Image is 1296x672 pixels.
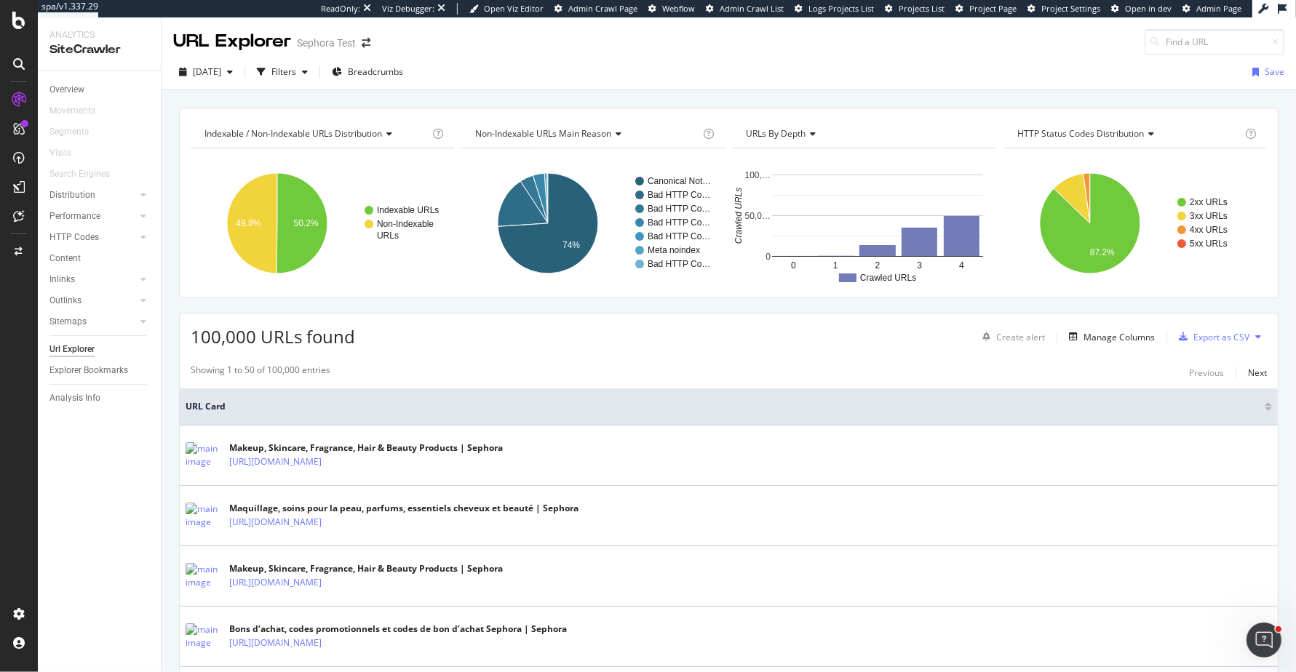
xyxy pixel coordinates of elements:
[469,3,544,15] a: Open Viz Editor
[49,145,86,161] a: Visits
[229,562,503,575] div: Makeup, Skincare, Fragrance, Hair & Beauty Products | Sephora
[49,29,149,41] div: Analytics
[662,3,695,14] span: Webflow
[204,127,382,140] span: Indexable / Non-Indexable URLs distribution
[648,259,710,269] text: Bad HTTP Co…
[49,124,89,140] div: Segments
[186,503,222,529] img: main image
[294,218,319,228] text: 50.2%
[1190,211,1228,221] text: 3xx URLs
[49,103,110,119] a: Movements
[49,293,136,308] a: Outlinks
[1265,65,1284,78] div: Save
[229,502,579,515] div: Maquillage, soins pour la peau, parfums, essentiels cheveux et beauté | Sephora
[1190,197,1228,207] text: 2xx URLs
[186,563,222,589] img: main image
[49,41,149,58] div: SiteCrawler
[461,160,725,287] svg: A chart.
[251,60,314,84] button: Filters
[808,3,874,14] span: Logs Projects List
[362,38,370,48] div: arrow-right-arrow-left
[49,167,124,182] a: Search Engines
[49,363,128,378] div: Explorer Bookmarks
[49,188,136,203] a: Distribution
[382,3,434,15] div: Viz Debugger:
[271,65,296,78] div: Filters
[554,3,637,15] a: Admin Crawl Page
[49,145,71,161] div: Visits
[191,160,455,287] div: A chart.
[321,3,360,15] div: ReadOnly:
[191,364,330,381] div: Showing 1 to 50 of 100,000 entries
[49,342,151,357] a: Url Explorer
[1003,160,1268,287] div: A chart.
[744,170,770,180] text: 100,…
[1041,3,1100,14] span: Project Settings
[472,122,700,145] h4: Non-Indexable URLs Main Reason
[1247,623,1281,657] iframe: Intercom live chat
[49,230,99,245] div: HTTP Codes
[173,29,291,54] div: URL Explorer
[229,515,322,529] a: [URL][DOMAIN_NAME]
[49,124,103,140] a: Segments
[49,314,87,329] div: Sitemaps
[49,314,136,329] a: Sitemaps
[733,160,997,287] svg: A chart.
[49,251,81,266] div: Content
[348,65,403,78] span: Breadcrumbs
[186,442,222,468] img: main image
[766,252,771,262] text: 0
[173,60,239,84] button: [DATE]
[1190,225,1228,235] text: 4xx URLs
[475,127,611,140] span: Non-Indexable URLs Main Reason
[49,82,84,97] div: Overview
[1111,3,1172,15] a: Open in dev
[885,3,945,15] a: Projects List
[562,240,580,250] text: 74%
[744,122,983,145] h4: URLs by Depth
[1247,60,1284,84] button: Save
[202,122,429,145] h4: Indexable / Non-Indexable URLs Distribution
[49,188,95,203] div: Distribution
[1182,3,1241,15] a: Admin Page
[49,293,82,308] div: Outlinks
[959,260,964,271] text: 4
[229,441,503,455] div: Makeup, Skincare, Fragrance, Hair & Beauty Products | Sephora
[795,3,874,15] a: Logs Projects List
[1014,122,1242,145] h4: HTTP Status Codes Distribution
[49,167,110,182] div: Search Engines
[186,400,1261,413] span: URL Card
[1248,367,1267,379] div: Next
[648,204,710,214] text: Bad HTTP Co…
[49,342,95,357] div: Url Explorer
[377,231,399,241] text: URLs
[1189,364,1224,381] button: Previous
[49,272,136,287] a: Inlinks
[229,455,322,469] a: [URL][DOMAIN_NAME]
[377,205,439,215] text: Indexable URLs
[996,331,1045,343] div: Create alert
[648,217,710,228] text: Bad HTTP Co…
[49,103,95,119] div: Movements
[744,211,770,221] text: 50,0…
[1027,3,1100,15] a: Project Settings
[720,3,784,14] span: Admin Crawl List
[1173,325,1249,348] button: Export as CSV
[734,188,744,244] text: Crawled URLs
[229,623,567,636] div: Bons d’achat, codes promotionnels et codes de bon d’achat Sephora | Sephora
[917,260,922,271] text: 3
[49,251,151,266] a: Content
[49,272,75,287] div: Inlinks
[875,260,880,271] text: 2
[49,391,151,406] a: Analysis Info
[1017,127,1144,140] span: HTTP Status Codes Distribution
[186,623,222,649] img: main image
[648,231,710,241] text: Bad HTTP Co…
[791,260,796,271] text: 0
[49,363,151,378] a: Explorer Bookmarks
[1063,328,1155,345] button: Manage Columns
[297,36,356,50] div: Sephora Test
[49,209,136,224] a: Performance
[747,127,806,140] span: URLs by Depth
